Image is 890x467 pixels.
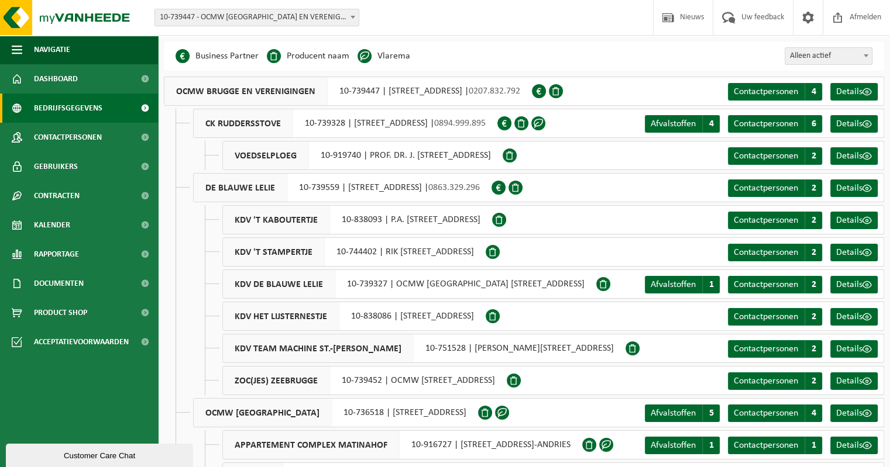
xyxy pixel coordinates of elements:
span: 1 [702,276,720,293]
span: Contracten [34,181,80,210]
a: Details [830,244,878,261]
a: Contactpersonen 2 [728,179,822,197]
a: Afvalstoffen 1 [645,437,720,454]
span: 1 [805,437,822,454]
div: 10-744402 | RIK [STREET_ADDRESS] [222,237,486,267]
span: 1 [702,437,720,454]
div: 10-736518 | [STREET_ADDRESS] [193,398,478,427]
a: Details [830,147,878,165]
a: Afvalstoffen 5 [645,404,720,422]
span: Acceptatievoorwaarden [34,327,129,357]
span: 2 [805,372,822,390]
span: Details [836,376,862,386]
li: Business Partner [176,47,259,65]
span: 2 [805,244,822,261]
span: KDV DE BLAUWE LELIE [223,270,335,298]
span: Details [836,344,862,354]
span: Documenten [34,269,84,298]
span: Contactpersonen [734,280,798,289]
span: Contactpersonen [734,248,798,257]
a: Contactpersonen 2 [728,244,822,261]
div: 10-919740 | PROF. DR. J. [STREET_ADDRESS] [222,141,503,170]
span: KDV 'T KABOUTERTJE [223,206,330,234]
a: Details [830,179,878,197]
span: 2 [805,340,822,358]
div: 10-838086 | [STREET_ADDRESS] [222,302,486,331]
span: KDV HET LIJSTERNESTJE [223,302,339,330]
span: 4 [805,404,822,422]
div: 10-739447 | [STREET_ADDRESS] | [164,77,532,106]
div: 10-916727 | [STREET_ADDRESS]-ANDRIES [222,430,582,459]
a: Details [830,115,878,133]
span: OCMW [GEOGRAPHIC_DATA] [194,399,332,427]
span: Contactpersonen [734,216,798,225]
span: 10-739447 - OCMW BRUGGE EN VERENIGINGEN - BRUGGE [155,9,359,26]
span: Details [836,409,862,418]
a: Details [830,83,878,101]
span: 6 [805,115,822,133]
a: Contactpersonen 1 [728,437,822,454]
a: Afvalstoffen 4 [645,115,720,133]
span: Details [836,441,862,450]
span: 2 [805,308,822,326]
a: Contactpersonen 2 [728,372,822,390]
span: ZOC(JES) ZEEBRUGGE [223,366,330,395]
div: 10-838093 | P.A. [STREET_ADDRESS] [222,205,492,234]
span: 2 [805,147,822,165]
a: Details [830,404,878,422]
span: Afvalstoffen [651,409,696,418]
a: Contactpersonen 2 [728,147,822,165]
span: Product Shop [34,298,87,327]
span: Details [836,87,862,96]
span: Details [836,312,862,321]
span: APPARTEMENT COMPLEX MATINAHOF [223,431,400,459]
span: Alleen actief [785,47,872,65]
span: Dashboard [34,64,78,94]
span: KDV TEAM MACHINE ST.-[PERSON_NAME] [223,334,414,362]
span: Contactpersonen [734,409,798,418]
span: Contactpersonen [734,441,798,450]
a: Contactpersonen 2 [728,308,822,326]
span: DE BLAUWE LELIE [194,174,287,202]
a: Contactpersonen 2 [728,212,822,229]
span: Afvalstoffen [651,441,696,450]
span: 2 [805,212,822,229]
a: Contactpersonen 4 [728,404,822,422]
span: 2 [805,276,822,293]
span: 0894.999.895 [434,119,486,128]
span: Gebruikers [34,152,78,181]
span: Contactpersonen [734,312,798,321]
span: Alleen actief [785,48,872,64]
a: Details [830,276,878,293]
span: Navigatie [34,35,70,64]
a: Details [830,340,878,358]
span: Contactpersonen [734,87,798,96]
span: 2 [805,179,822,197]
span: Contactpersonen [734,151,798,161]
span: 0207.832.792 [469,87,520,96]
a: Details [830,437,878,454]
span: 4 [805,83,822,101]
div: 10-739559 | [STREET_ADDRESS] | [193,173,492,202]
span: Contactpersonen [734,344,798,354]
span: Details [836,216,862,225]
span: Details [836,184,862,193]
span: Contactpersonen [734,184,798,193]
span: Contactpersonen [34,123,102,152]
div: 10-751528 | [PERSON_NAME][STREET_ADDRESS] [222,334,626,363]
span: Contactpersonen [734,376,798,386]
span: Details [836,280,862,289]
div: 10-739327 | OCMW [GEOGRAPHIC_DATA] [STREET_ADDRESS] [222,269,596,299]
span: 4 [702,115,720,133]
span: Bedrijfsgegevens [34,94,102,123]
span: Contactpersonen [734,119,798,129]
span: Details [836,248,862,257]
a: Afvalstoffen 1 [645,276,720,293]
span: CK RUDDERSSTOVE [194,109,293,137]
span: 5 [702,404,720,422]
span: 10-739447 - OCMW BRUGGE EN VERENIGINGEN - BRUGGE [154,9,359,26]
a: Contactpersonen 4 [728,83,822,101]
a: Contactpersonen 6 [728,115,822,133]
li: Producent naam [267,47,349,65]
